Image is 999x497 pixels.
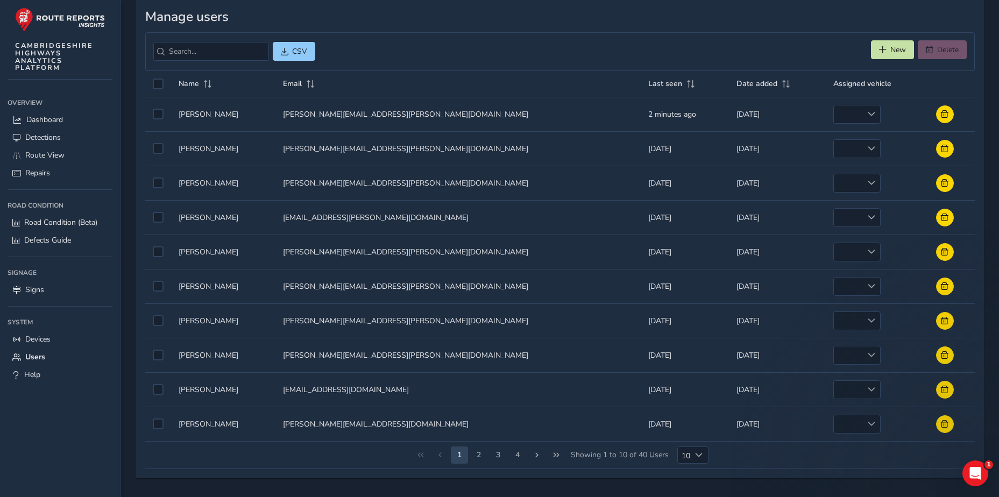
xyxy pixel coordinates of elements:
[8,129,112,146] a: Detections
[171,166,276,200] td: [PERSON_NAME]
[8,281,112,299] a: Signs
[8,95,112,111] div: Overview
[153,418,164,429] div: Select auth0|68dbf155aab9c6de96e32da2
[729,407,826,441] td: [DATE]
[153,384,164,395] div: Select auth0|68dbf1724824b8a4b612a439
[833,79,891,89] span: Assigned vehicle
[153,212,164,223] div: Select auth0|68dfeac24852447895bf22ad
[729,235,826,269] td: [DATE]
[283,79,302,89] span: Email
[729,131,826,166] td: [DATE]
[275,303,640,338] td: [PERSON_NAME][EMAIL_ADDRESS][PERSON_NAME][DOMAIN_NAME]
[275,372,640,407] td: [EMAIL_ADDRESS][DOMAIN_NAME]
[153,350,164,360] div: Select auth0|688b40323bfb6caf90d7abb7
[275,235,640,269] td: [PERSON_NAME][EMAIL_ADDRESS][PERSON_NAME][DOMAIN_NAME]
[729,372,826,407] td: [DATE]
[145,9,975,25] h3: Manage users
[171,407,276,441] td: [PERSON_NAME]
[26,115,63,125] span: Dashboard
[509,446,526,464] button: Page 5
[153,177,164,188] div: Select auth0|68dbf0f332b9fa69600a65b0
[15,8,105,32] img: rr logo
[275,131,640,166] td: [PERSON_NAME][EMAIL_ADDRESS][PERSON_NAME][DOMAIN_NAME]
[179,79,199,89] span: Name
[25,352,45,362] span: Users
[678,447,690,463] span: 10
[171,200,276,235] td: [PERSON_NAME]
[567,446,672,464] span: Showing 1 to 10 of 40 Users
[8,366,112,384] a: Help
[729,200,826,235] td: [DATE]
[648,79,682,89] span: Last seen
[24,235,71,245] span: Defects Guide
[25,285,44,295] span: Signs
[153,281,164,292] div: Select auth0|689a0db48158cb41ff00da20
[275,269,640,303] td: [PERSON_NAME][EMAIL_ADDRESS][PERSON_NAME][DOMAIN_NAME]
[984,460,993,469] span: 1
[890,45,906,55] span: New
[729,338,826,372] td: [DATE]
[8,111,112,129] a: Dashboard
[470,446,487,464] button: Page 3
[729,166,826,200] td: [DATE]
[548,446,565,464] button: Last Page
[171,269,276,303] td: [PERSON_NAME]
[641,97,729,131] td: 2 minutes ago
[24,370,40,380] span: Help
[8,197,112,214] div: Road Condition
[171,372,276,407] td: [PERSON_NAME]
[171,338,276,372] td: [PERSON_NAME]
[8,231,112,249] a: Defects Guide
[641,166,729,200] td: [DATE]
[171,303,276,338] td: [PERSON_NAME]
[25,334,51,344] span: Devices
[641,338,729,372] td: [DATE]
[275,97,640,131] td: [PERSON_NAME][EMAIL_ADDRESS][PERSON_NAME][DOMAIN_NAME]
[171,235,276,269] td: [PERSON_NAME]
[171,131,276,166] td: [PERSON_NAME]
[273,42,315,61] button: CSV
[153,246,164,257] div: Select auth0|68dbf1c611523e57f8d9c6f4
[25,168,50,178] span: Repairs
[641,372,729,407] td: [DATE]
[490,446,507,464] button: Page 4
[736,79,777,89] span: Date added
[24,217,97,228] span: Road Condition (Beta)
[8,214,112,231] a: Road Condition (Beta)
[8,348,112,366] a: Users
[8,265,112,281] div: Signage
[15,42,93,72] span: CAMBRIDGESHIRE HIGHWAYS ANALYTICS PLATFORM
[8,330,112,348] a: Devices
[292,46,307,56] span: CSV
[275,200,640,235] td: [EMAIL_ADDRESS][PERSON_NAME][DOMAIN_NAME]
[275,338,640,372] td: [PERSON_NAME][EMAIL_ADDRESS][PERSON_NAME][DOMAIN_NAME]
[962,460,988,486] iframe: Intercom live chat
[153,109,164,119] div: Select auth0|689b0f666642d856d54029e7
[8,314,112,330] div: System
[451,446,468,464] button: Page 2
[528,446,545,464] button: Next Page
[275,166,640,200] td: [PERSON_NAME][EMAIL_ADDRESS][PERSON_NAME][DOMAIN_NAME]
[641,200,729,235] td: [DATE]
[641,407,729,441] td: [DATE]
[641,269,729,303] td: [DATE]
[153,42,269,61] input: Search...
[25,150,65,160] span: Route View
[25,132,61,143] span: Detections
[8,164,112,182] a: Repairs
[153,315,164,326] div: Select auth0|68dbf13632b9fa69600a661b
[690,447,708,463] div: Choose
[871,40,914,59] button: New
[641,303,729,338] td: [DATE]
[729,303,826,338] td: [DATE]
[729,269,826,303] td: [DATE]
[8,146,112,164] a: Route View
[641,131,729,166] td: [DATE]
[275,407,640,441] td: [PERSON_NAME][EMAIL_ADDRESS][DOMAIN_NAME]
[729,97,826,131] td: [DATE]
[641,235,729,269] td: [DATE]
[153,143,164,154] div: Select auth0|68dbf0e32ac6d0d9aebb6635
[171,97,276,131] td: [PERSON_NAME]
